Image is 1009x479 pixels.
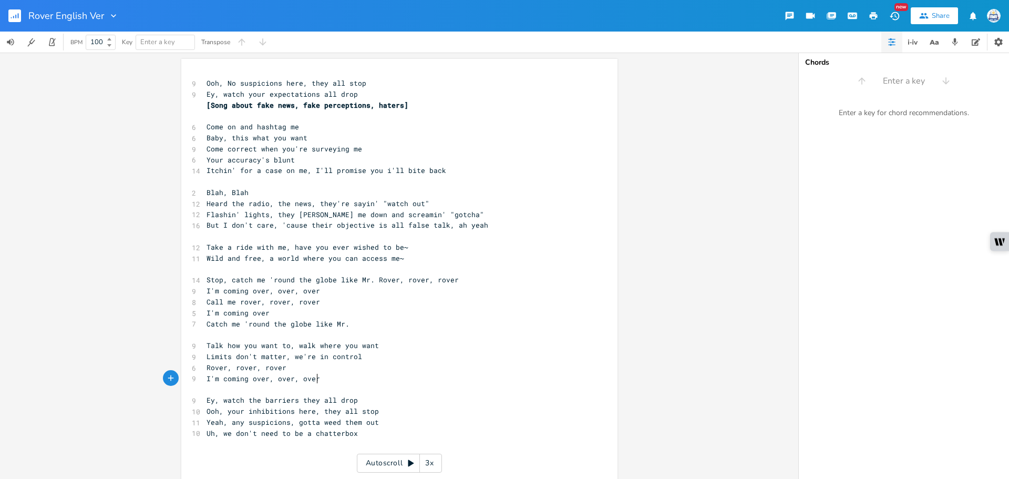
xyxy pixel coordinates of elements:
span: Wild and free, a world where you can access me~ [207,253,404,263]
div: Transpose [201,39,230,45]
span: Rover English Ver [28,11,104,21]
span: Come on and hashtag me [207,122,299,131]
span: Enter a key [883,75,925,87]
div: Autoscroll [357,454,442,473]
div: Key [122,39,132,45]
span: But I don't care, 'cause their objective is all false talk, ah yeah [207,220,488,230]
span: Talk how you want to, walk where you want [207,341,379,350]
div: Chords [805,59,1003,66]
span: Come correct when you're surveying me [207,144,362,154]
span: Call me rover, rover, rover [207,297,320,307]
span: I'm coming over, over, over [207,374,320,383]
div: Share [932,11,950,21]
span: Your accuracy's blunt [207,155,295,165]
span: Ooh, No suspicions here, they all stop [207,78,366,88]
span: Ey, watch your expectations all drop [207,89,358,99]
span: Catch me 'round the globe like Mr. [207,319,349,329]
div: Enter a key for chord recommendations. [799,102,1009,124]
span: Itchin' for a case on me, I'll promise you i'll bite back [207,166,446,175]
span: Uh, we don't need to be a chatterbox [207,429,358,438]
div: BPM [70,39,83,45]
span: Flashin' lights, they [PERSON_NAME] me down and screamin' "gotcha" [207,210,484,219]
span: Blah, Blah [207,188,249,197]
span: Rover, rover, rover [207,363,286,372]
span: Take a ride with me, have you ever wished to be~ [207,242,408,252]
span: Limits don't matter, we're in control [207,352,362,361]
span: Baby, this what you want [207,133,307,142]
div: New [894,3,908,11]
span: Ey, watch the barriers they all drop [207,395,358,405]
span: Enter a key [140,37,175,47]
span: Stop, catch me 'round the globe like Mr. Rover, rover, rover [207,275,459,284]
span: I'm coming over [207,308,270,318]
button: New [884,6,905,25]
span: I'm coming over, over, over [207,286,320,295]
div: 3x [420,454,439,473]
span: [Song about fake news, fake perceptions, haters] [207,100,408,110]
button: Share [911,7,958,24]
span: Yeah, any suspicions, gotta weed them out [207,417,379,427]
img: Sign In [987,9,1001,23]
span: Ooh, your inhibitions here, they all stop [207,406,379,416]
span: Heard the radio, the news, they're sayin' "watch out" [207,199,429,208]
